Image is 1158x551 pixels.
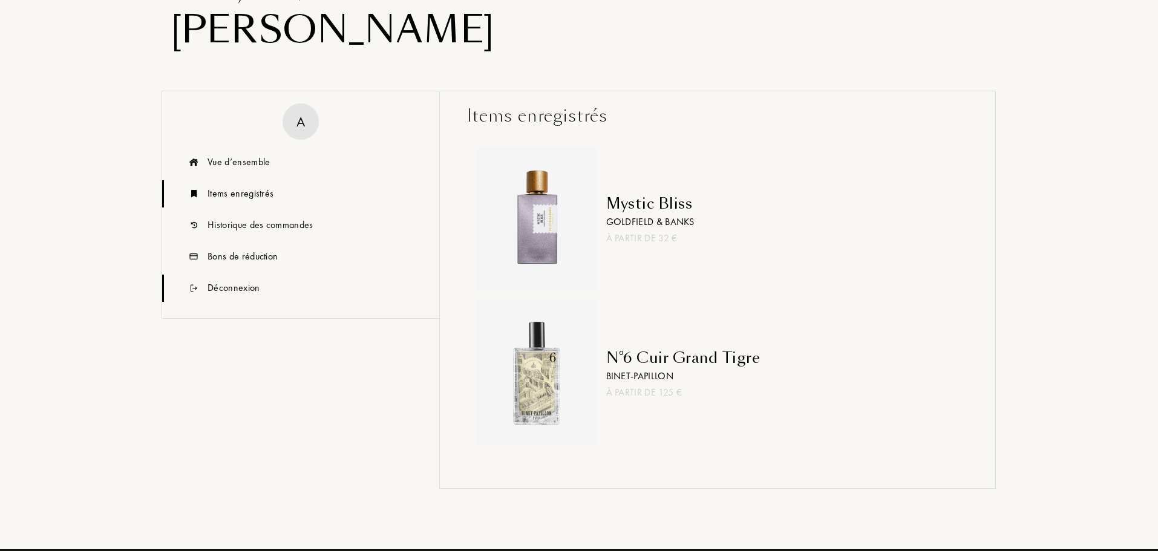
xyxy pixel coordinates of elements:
[467,103,968,129] div: Items enregistrés
[208,281,260,295] div: Déconnexion
[606,385,761,399] div: À partir de 125 €
[482,319,591,428] img: N°6 Cuir Grand Tigre
[606,231,694,246] div: À partir de 32 €
[208,249,278,264] div: Bons de réduction
[186,180,201,207] img: icn_book.svg
[606,368,761,383] div: Binet-Papillon
[186,275,201,302] img: icn_logout.svg
[467,301,968,446] a: N°6 Cuir Grand TigreN°6 Cuir Grand TigreBinet-PapillonÀ partir de 125 €
[208,218,313,232] div: Historique des commandes
[186,212,201,239] img: icn_history.svg
[186,243,201,270] img: icn_code.svg
[606,193,694,215] div: Mystic Bliss
[296,111,305,132] div: A
[171,6,987,54] div: [PERSON_NAME]
[186,149,201,176] img: icn_overview.svg
[606,215,694,229] div: Goldfield & Banks
[482,165,591,274] img: Mystic Bliss
[208,155,270,169] div: Vue d’ensemble
[208,186,273,201] div: Items enregistrés
[467,147,968,292] a: Mystic BlissMystic BlissGoldfield & BanksÀ partir de 32 €
[606,347,761,368] div: N°6 Cuir Grand Tigre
